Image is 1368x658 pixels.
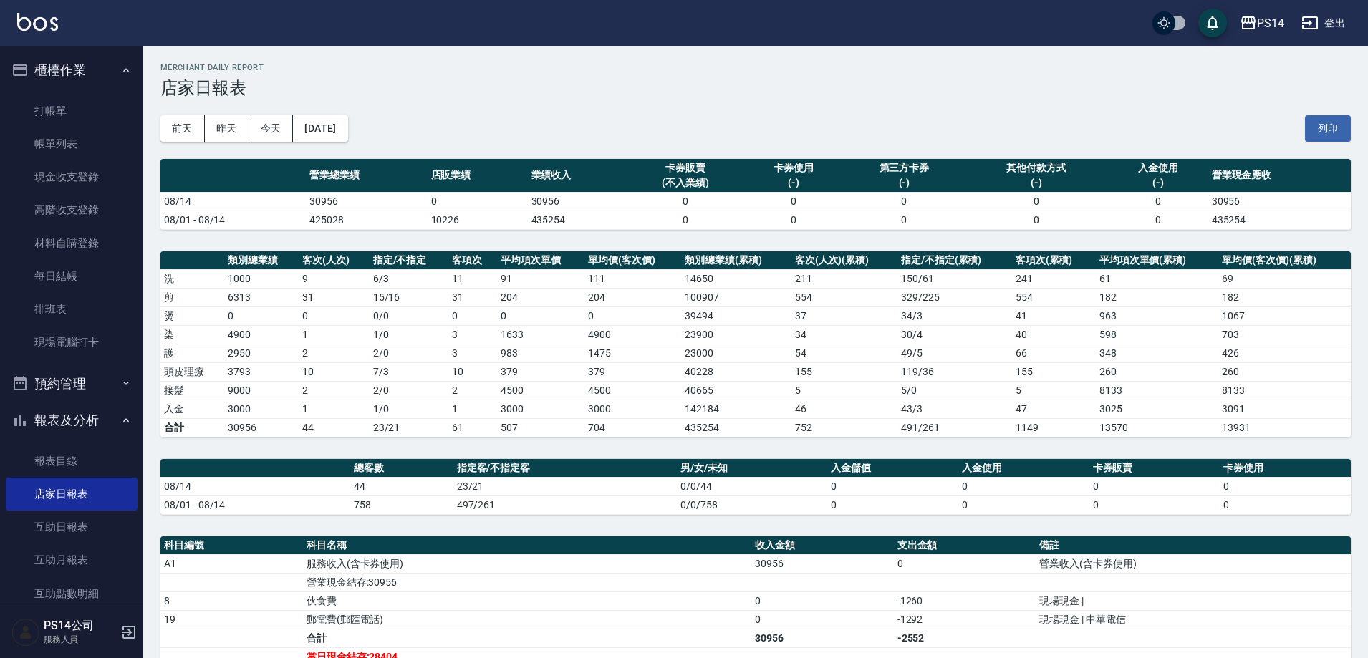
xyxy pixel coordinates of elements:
td: 0 [827,495,958,514]
td: 47 [1012,400,1096,418]
td: 69 [1218,269,1351,288]
td: 49 / 5 [897,344,1012,362]
td: 0 [743,211,844,229]
td: 營業收入(含卡券使用) [1036,554,1351,573]
td: 1 / 0 [370,400,449,418]
td: 0 [827,477,958,495]
td: 0 [958,477,1089,495]
td: 0 [1089,495,1220,514]
button: 登出 [1296,10,1351,37]
th: 支出金額 [894,536,1036,555]
th: 客項次(累積) [1012,251,1096,270]
td: 983 [497,344,584,362]
td: 08/01 - 08/14 [160,211,306,229]
td: 4500 [584,381,681,400]
td: 30956 [224,418,299,437]
th: 平均項次單價 [497,251,584,270]
th: 類別總業績(累積) [681,251,791,270]
td: 1475 [584,344,681,362]
td: 0 [751,591,894,610]
td: 1067 [1218,306,1351,325]
td: 0 [844,211,965,229]
th: 指定/不指定(累積) [897,251,1012,270]
td: 燙 [160,306,224,325]
td: 30956 [1208,192,1351,211]
td: 54 [791,344,897,362]
td: 3091 [1218,400,1351,418]
a: 現金收支登錄 [6,160,138,193]
a: 店家日報表 [6,478,138,511]
td: 497/261 [453,495,678,514]
td: 4900 [224,325,299,344]
th: 指定客/不指定客 [453,459,678,478]
td: 0 [584,306,681,325]
div: 卡券販賣 [632,160,740,175]
td: 1633 [497,325,584,344]
td: 頭皮理療 [160,362,224,381]
td: 13570 [1096,418,1219,437]
td: 08/14 [160,477,350,495]
h3: 店家日報表 [160,78,1351,98]
th: 入金儲值 [827,459,958,478]
td: 合計 [160,418,224,437]
td: 3 [448,325,497,344]
td: 08/14 [160,192,306,211]
td: 704 [584,418,681,437]
td: 40665 [681,381,791,400]
th: 單均價(客次價)(累積) [1218,251,1351,270]
button: 櫃檯作業 [6,52,138,89]
th: 總客數 [350,459,453,478]
td: 752 [791,418,897,437]
td: 6 / 3 [370,269,449,288]
h5: PS14公司 [44,619,117,633]
td: 40228 [681,362,791,381]
th: 店販業績 [428,159,528,193]
td: 329 / 225 [897,288,1012,306]
td: 10 [299,362,370,381]
div: 其他付款方式 [968,160,1104,175]
td: 0 [497,306,584,325]
td: 204 [497,288,584,306]
th: 備註 [1036,536,1351,555]
td: 2 [299,381,370,400]
td: 43 / 3 [897,400,1012,418]
th: 營業總業績 [306,159,428,193]
th: 業績收入 [528,159,628,193]
th: 類別總業績 [224,251,299,270]
td: 37 [791,306,897,325]
td: A1 [160,554,303,573]
a: 帳單列表 [6,127,138,160]
td: 8133 [1218,381,1351,400]
div: PS14 [1257,14,1284,32]
button: PS14 [1234,9,1290,38]
td: 435254 [1208,211,1351,229]
td: 46 [791,400,897,418]
td: 44 [350,477,453,495]
td: 0 [1220,477,1351,495]
td: 0/0/758 [677,495,827,514]
td: 6313 [224,288,299,306]
td: 241 [1012,269,1096,288]
td: 9000 [224,381,299,400]
th: 卡券使用 [1220,459,1351,478]
a: 互助點數明細 [6,577,138,610]
td: 379 [584,362,681,381]
td: 08/01 - 08/14 [160,495,350,514]
td: 3000 [224,400,299,418]
td: 0 [958,495,1089,514]
td: 0 [751,610,894,629]
td: 425028 [306,211,428,229]
td: 100907 [681,288,791,306]
td: 1149 [1012,418,1096,437]
div: (不入業績) [632,175,740,190]
td: 31 [299,288,370,306]
td: 4500 [497,381,584,400]
td: 0 [1108,211,1208,229]
td: 598 [1096,325,1219,344]
td: 1 / 0 [370,325,449,344]
td: 30956 [528,192,628,211]
th: 男/女/未知 [677,459,827,478]
td: 31 [448,288,497,306]
td: 155 [791,362,897,381]
td: 0 [428,192,528,211]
